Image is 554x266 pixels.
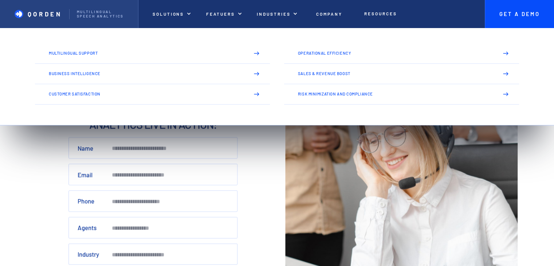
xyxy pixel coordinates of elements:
[284,43,519,64] a: Operational Efficiency
[77,10,131,19] p: Multilingual Speech analytics
[78,250,99,258] label: Industry
[49,92,243,96] p: Customer Satisfaction
[35,43,270,64] a: Multilingual Support
[492,11,547,17] p: Get A Demo
[284,84,519,105] a: Risk Minimization and Compliance
[35,84,270,105] a: Customer Satisfaction
[49,51,243,55] p: Multilingual Support
[35,64,270,84] a: Business Intelligence
[298,51,492,55] p: Operational Efficiency
[28,10,62,17] p: QORDEN
[298,92,492,96] p: Risk Minimization and Compliance
[206,11,235,16] p: Featuers
[78,144,93,152] label: Name
[257,11,290,16] p: Industries
[364,11,397,16] p: Resources
[298,71,492,76] p: Sales & Revenue Boost
[78,197,94,205] label: Phone
[153,11,184,16] p: Solutions
[284,64,519,84] a: Sales & Revenue Boost
[316,11,342,16] p: Company
[68,102,237,132] h2: Get ready to See Speech Analytics live in action!
[49,71,243,76] p: Business Intelligence
[78,171,93,178] label: Email
[78,224,97,231] label: Agents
